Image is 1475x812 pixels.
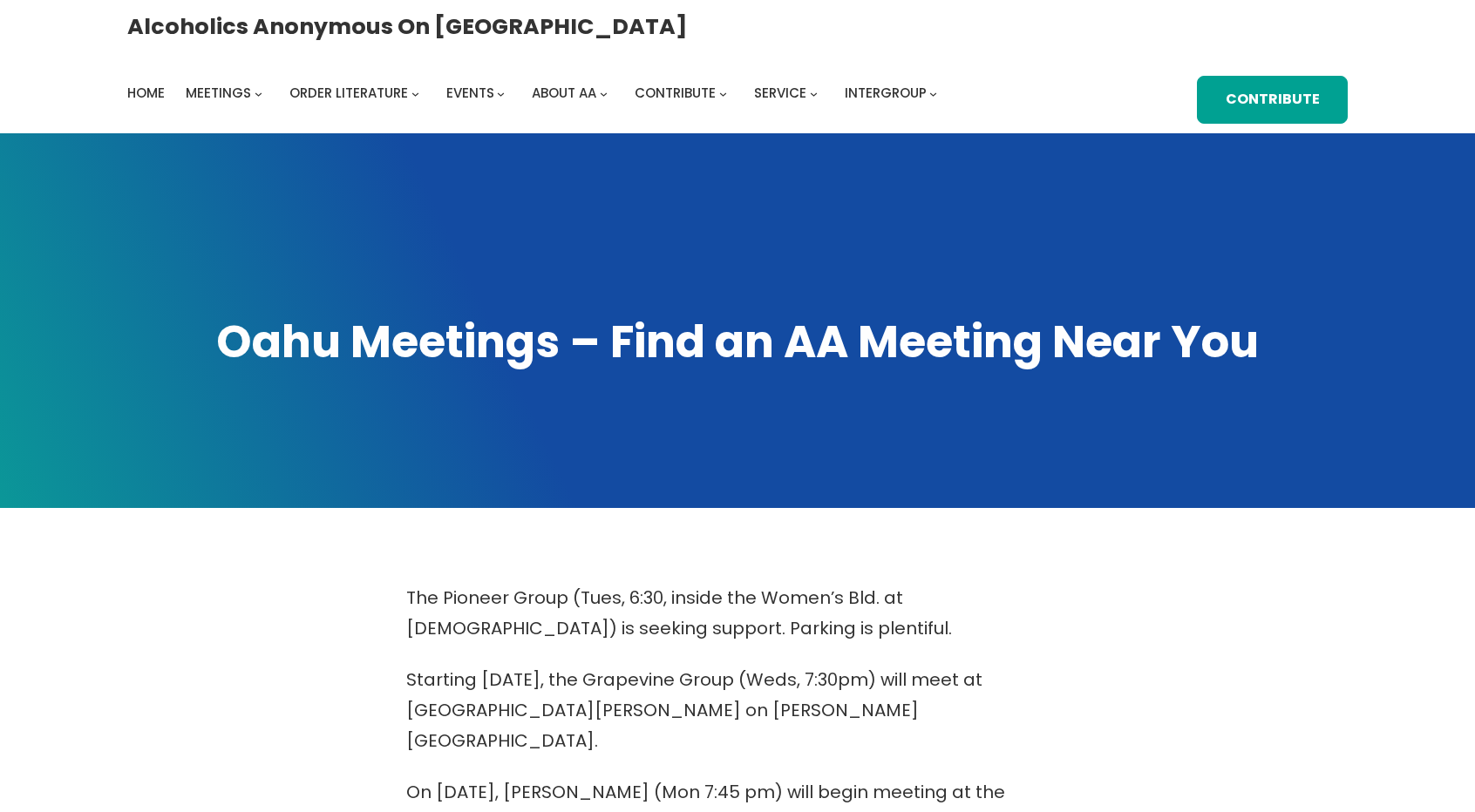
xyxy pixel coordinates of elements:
button: Events submenu [497,90,505,98]
a: Contribute [635,81,716,105]
a: Contribute [1197,76,1348,124]
a: Intergroup [845,81,927,105]
p: Starting [DATE], the Grapevine Group (Weds, 7:30pm) will meet at [GEOGRAPHIC_DATA][PERSON_NAME] o... [406,665,1069,756]
span: Contribute [635,84,716,102]
button: Intergroup submenu [929,90,937,98]
span: Intergroup [845,84,927,102]
button: Service submenu [810,90,818,98]
button: Meetings submenu [255,90,262,98]
span: About AA [532,84,596,102]
a: Service [754,81,806,105]
span: Meetings [186,84,251,102]
span: Events [446,84,494,102]
a: About AA [532,81,596,105]
a: Events [446,81,494,105]
a: Home [127,81,165,105]
a: Meetings [186,81,251,105]
button: Order Literature submenu [411,90,419,98]
p: The Pioneer Group (Tues, 6:30, inside the Women’s Bld. at [DEMOGRAPHIC_DATA]) is seeking support.... [406,583,1069,644]
span: Order Literature [289,84,408,102]
button: About AA submenu [600,90,608,98]
h1: Oahu Meetings – Find an AA Meeting Near You [127,312,1348,372]
span: Service [754,84,806,102]
nav: Intergroup [127,81,943,105]
a: Alcoholics Anonymous on [GEOGRAPHIC_DATA] [127,6,687,46]
span: Home [127,84,165,102]
button: Contribute submenu [719,90,727,98]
